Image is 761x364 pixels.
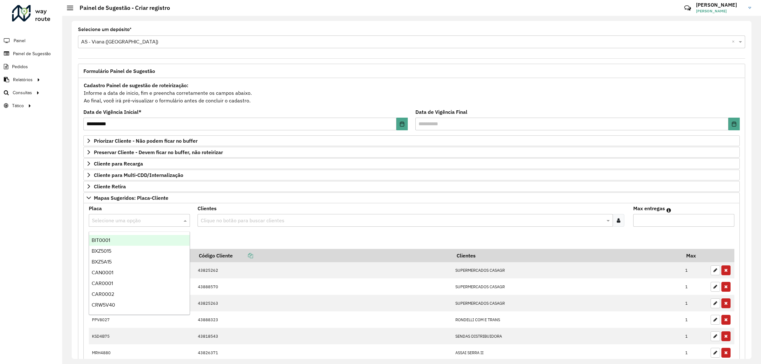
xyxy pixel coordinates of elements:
td: 1 [682,311,707,328]
span: Pedidos [12,63,28,70]
td: 1 [682,278,707,295]
td: 1 [682,344,707,361]
span: Cliente para Recarga [94,161,143,166]
div: Informe a data de inicio, fim e preencha corretamente os campos abaixo. Ao final, você irá pré-vi... [83,81,740,105]
span: BXZ5015 [92,248,111,254]
td: RONDELLI COM E TRANS [452,311,682,328]
td: PPV8027 [89,311,195,328]
td: SENDAS DISTRIBUIDORA [452,328,682,344]
a: Copiar [233,252,253,259]
span: Painel de Sugestão [13,50,51,57]
span: Relatórios [13,76,33,83]
h2: Painel de Sugestão - Criar registro [73,4,170,11]
h3: [PERSON_NAME] [696,2,744,8]
span: CAR0001 [92,281,113,286]
td: SUPERMERCADOS CASAGR [452,278,682,295]
td: 43888323 [195,311,452,328]
label: Clientes [198,205,217,212]
td: 1 [682,328,707,344]
span: [PERSON_NAME] [696,8,744,14]
a: Cliente para Multi-CDD/Internalização [83,170,740,180]
td: 43826371 [195,344,452,361]
span: BIT0001 [92,237,110,243]
span: CRW5V40 [92,302,115,308]
label: Data de Vigência Final [415,108,467,116]
th: Código Cliente [195,249,452,262]
label: Max entregas [633,205,665,212]
a: Priorizar Cliente - Não podem ficar no buffer [83,135,740,146]
span: Formulário Painel de Sugestão [83,68,155,74]
a: Cliente para Recarga [83,158,740,169]
td: 43825262 [195,262,452,279]
span: Cliente Retira [94,184,126,189]
span: CAR0002 [92,291,114,297]
span: Mapas Sugeridos: Placa-Cliente [94,195,168,200]
ng-dropdown-panel: Options list [89,231,190,315]
span: Painel [14,37,25,44]
th: Clientes [452,249,682,262]
td: 1 [682,295,707,311]
a: Contato Rápido [681,1,694,15]
span: Tático [12,102,24,109]
td: ASSAI SERRA II [452,344,682,361]
td: 43888570 [195,278,452,295]
button: Choose Date [396,118,408,130]
em: Máximo de clientes que serão colocados na mesma rota com os clientes informados [667,208,671,213]
td: SUPERMERCADOS CASAGR [452,262,682,279]
td: MRH4880 [89,344,195,361]
td: 43825263 [195,295,452,311]
label: Data de Vigência Inicial [83,108,141,116]
a: Preservar Cliente - Devem ficar no buffer, não roteirizar [83,147,740,158]
th: Max [682,249,707,262]
label: Selecione um depósito [78,26,132,33]
span: Preservar Cliente - Devem ficar no buffer, não roteirizar [94,150,223,155]
span: Cliente para Multi-CDD/Internalização [94,172,183,178]
td: 1 [682,262,707,279]
td: KSD4B75 [89,328,195,344]
button: Choose Date [728,118,740,130]
span: CAN0001 [92,270,113,275]
span: Consultas [13,89,32,96]
a: Mapas Sugeridos: Placa-Cliente [83,192,740,203]
strong: Cadastro Painel de sugestão de roteirização: [84,82,188,88]
span: Clear all [732,38,737,46]
td: 43818543 [195,328,452,344]
td: SUPERMERCADOS CASAGR [452,295,682,311]
a: Cliente Retira [83,181,740,192]
label: Placa [89,205,102,212]
span: BXZ5A15 [92,259,112,264]
span: Priorizar Cliente - Não podem ficar no buffer [94,138,198,143]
